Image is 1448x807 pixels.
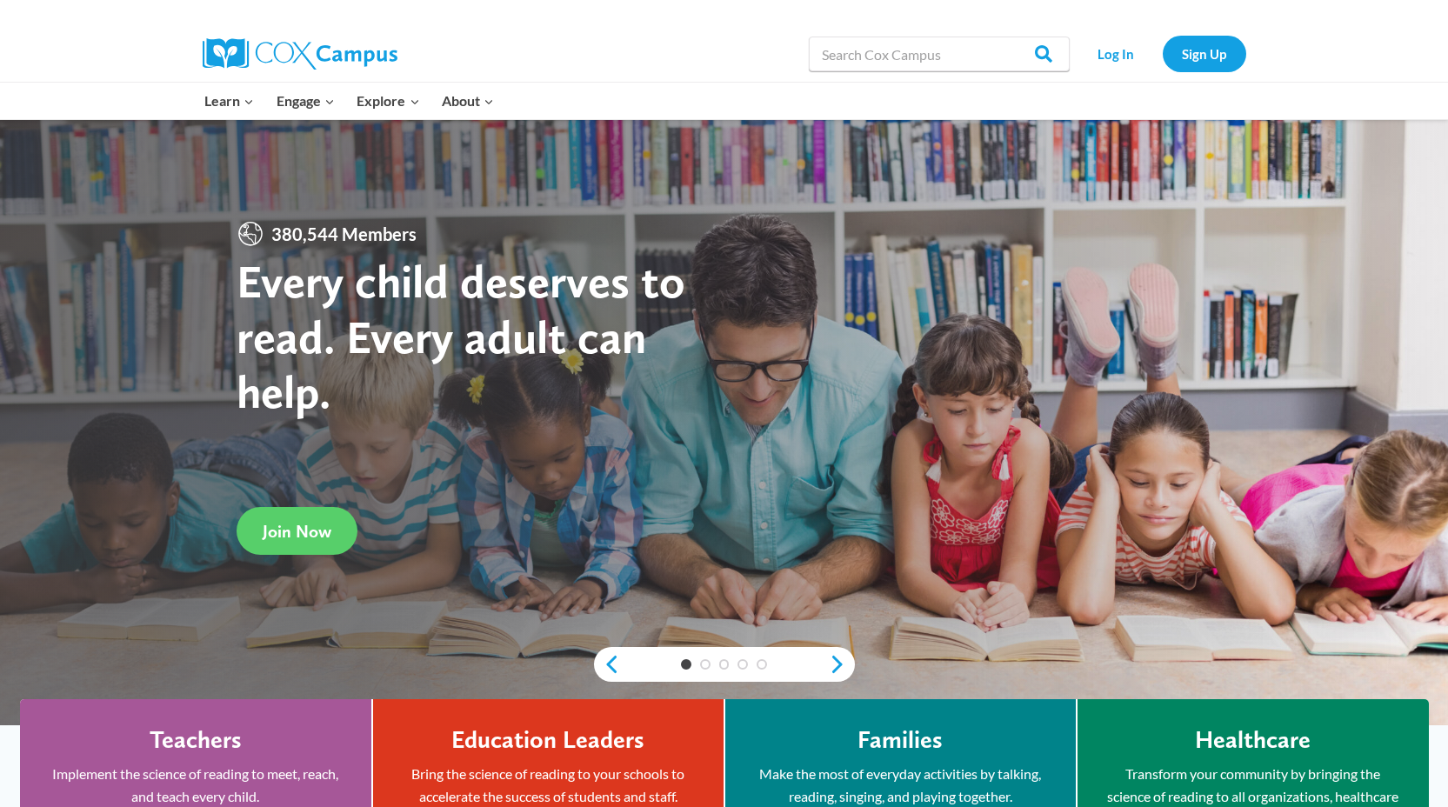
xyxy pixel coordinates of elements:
a: Log In [1078,36,1154,71]
h4: Teachers [150,725,242,755]
strong: Every child deserves to read. Every adult can help. [237,253,685,419]
span: Join Now [263,521,331,542]
p: Bring the science of reading to your schools to accelerate the success of students and staff. [399,763,697,807]
nav: Secondary Navigation [1078,36,1246,71]
span: Learn [204,90,254,112]
span: 380,544 Members [264,220,424,248]
div: content slider buttons [594,647,855,682]
a: 5 [757,659,767,670]
a: next [829,654,855,675]
p: Make the most of everyday activities by talking, reading, singing, and playing together. [751,763,1050,807]
img: Cox Campus [203,38,397,70]
span: Explore [357,90,419,112]
a: 1 [681,659,691,670]
h4: Education Leaders [451,725,644,755]
a: Join Now [237,507,357,555]
a: Sign Up [1163,36,1246,71]
input: Search Cox Campus [809,37,1070,71]
span: About [442,90,494,112]
h4: Families [857,725,943,755]
a: 2 [700,659,711,670]
a: 3 [719,659,730,670]
nav: Primary Navigation [194,83,505,119]
span: Engage [277,90,335,112]
p: Implement the science of reading to meet, reach, and teach every child. [46,763,345,807]
a: 4 [737,659,748,670]
a: previous [594,654,620,675]
h4: Healthcare [1195,725,1311,755]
